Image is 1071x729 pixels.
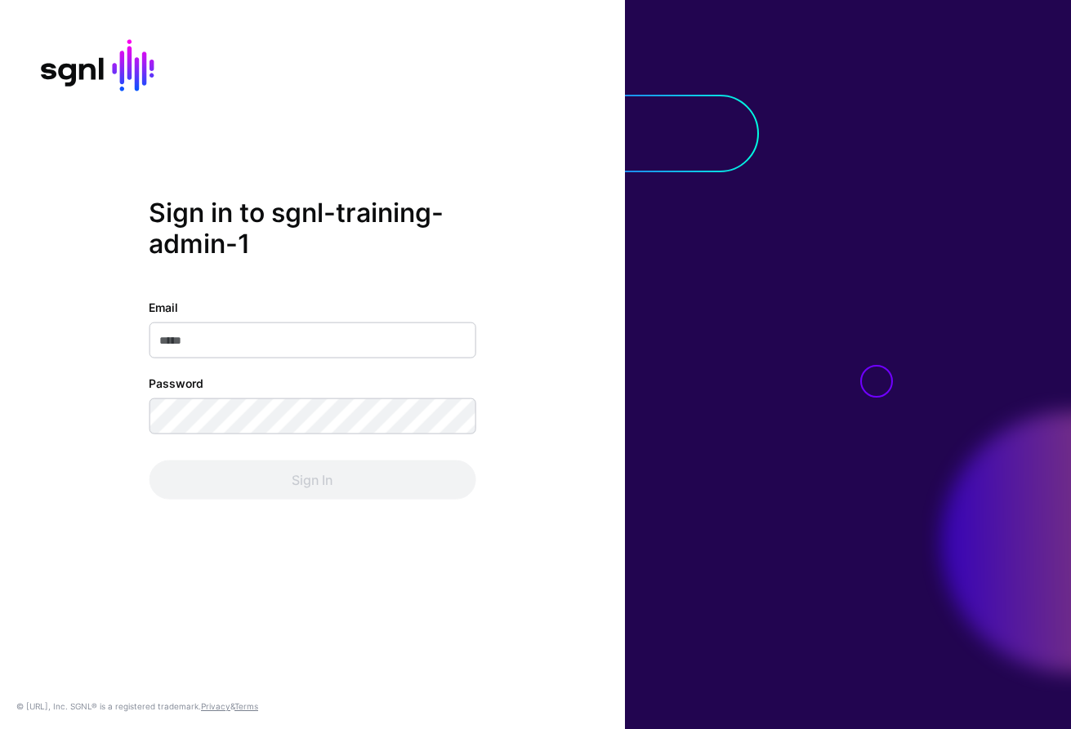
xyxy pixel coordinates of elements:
label: Email [149,299,178,316]
label: Password [149,375,203,392]
a: Privacy [201,701,230,711]
a: Terms [234,701,258,711]
h2: Sign in to sgnl-training-admin-1 [149,197,475,260]
div: © [URL], Inc. SGNL® is a registered trademark. & [16,700,258,713]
